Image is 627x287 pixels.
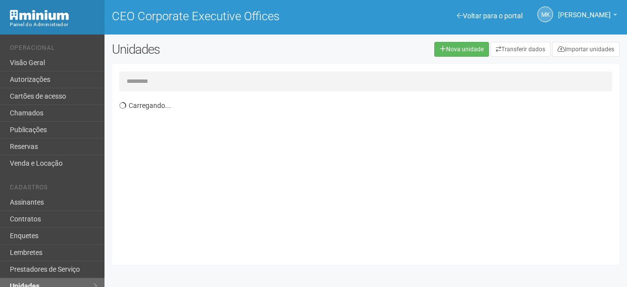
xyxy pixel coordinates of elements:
a: Importar unidades [552,42,620,57]
a: MK [537,6,553,22]
div: Carregando... [119,96,620,257]
h2: Unidades [112,42,315,57]
span: Marcela Kunz [558,1,611,19]
a: Nova unidade [434,42,489,57]
div: Painel do Administrador [10,20,97,29]
h1: CEO Corporate Executive Offices [112,10,358,23]
a: Transferir dados [490,42,551,57]
a: [PERSON_NAME] [558,12,617,20]
img: Minium [10,10,69,20]
li: Operacional [10,44,97,55]
a: Voltar para o portal [457,12,522,20]
li: Cadastros [10,184,97,194]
